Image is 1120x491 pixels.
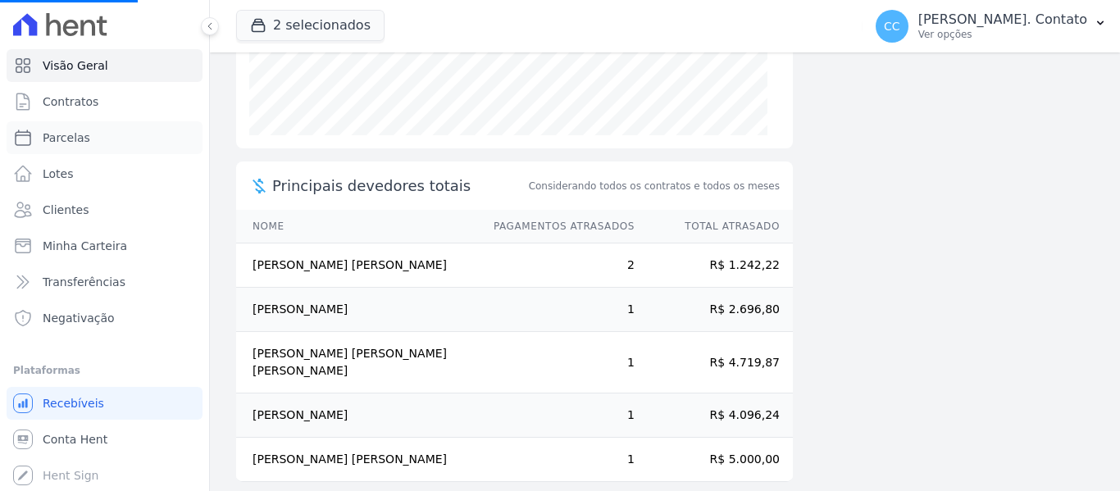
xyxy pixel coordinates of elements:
th: Nome [236,210,478,243]
td: 1 [478,288,635,332]
td: [PERSON_NAME] [236,288,478,332]
td: 2 [478,243,635,288]
span: Considerando todos os contratos e todos os meses [529,179,780,193]
a: Transferências [7,266,203,298]
span: Negativação [43,310,115,326]
td: [PERSON_NAME] [PERSON_NAME] [PERSON_NAME] [236,332,478,393]
a: Minha Carteira [7,230,203,262]
td: R$ 4.096,24 [635,393,793,438]
span: Conta Hent [43,431,107,448]
p: Ver opções [918,28,1087,41]
button: 2 selecionados [236,10,385,41]
span: Transferências [43,274,125,290]
td: 1 [478,332,635,393]
span: Contratos [43,93,98,110]
td: 1 [478,393,635,438]
td: 1 [478,438,635,482]
span: Principais devedores totais [272,175,526,197]
a: Lotes [7,157,203,190]
td: R$ 2.696,80 [635,288,793,332]
td: R$ 5.000,00 [635,438,793,482]
a: Visão Geral [7,49,203,82]
a: Parcelas [7,121,203,154]
a: Negativação [7,302,203,334]
p: [PERSON_NAME]. Contato [918,11,1087,28]
span: CC [884,20,900,32]
span: Recebíveis [43,395,104,411]
td: R$ 1.242,22 [635,243,793,288]
span: Minha Carteira [43,238,127,254]
button: CC [PERSON_NAME]. Contato Ver opções [863,3,1120,49]
a: Conta Hent [7,423,203,456]
span: Lotes [43,166,74,182]
td: [PERSON_NAME] [236,393,478,438]
a: Contratos [7,85,203,118]
th: Pagamentos Atrasados [478,210,635,243]
span: Visão Geral [43,57,108,74]
th: Total Atrasado [635,210,793,243]
span: Parcelas [43,130,90,146]
span: Clientes [43,202,89,218]
a: Clientes [7,193,203,226]
td: [PERSON_NAME] [PERSON_NAME] [236,438,478,482]
td: [PERSON_NAME] [PERSON_NAME] [236,243,478,288]
a: Recebíveis [7,387,203,420]
div: Plataformas [13,361,196,380]
td: R$ 4.719,87 [635,332,793,393]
